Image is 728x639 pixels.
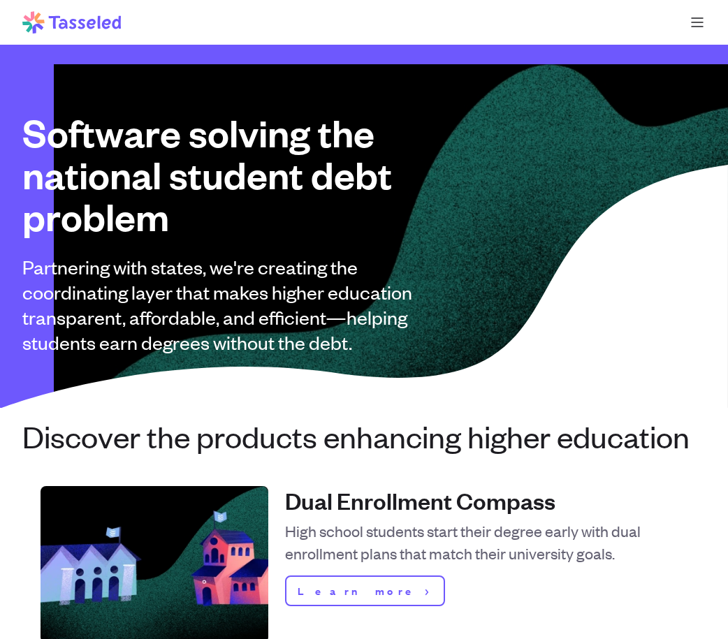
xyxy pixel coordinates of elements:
h4: Dual Enrollment Compass [285,486,687,514]
h1: Software solving the national student debt problem [22,112,425,237]
h3: Discover the products enhancing higher education [22,419,706,453]
a: Learn more [285,575,445,606]
p: High school students start their degree early with dual enrollment plans that match their univers... [285,520,687,564]
h2: Partnering with states, we're creating the coordinating layer that makes higher education transpa... [22,254,425,355]
span: Learn more [298,582,420,599]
